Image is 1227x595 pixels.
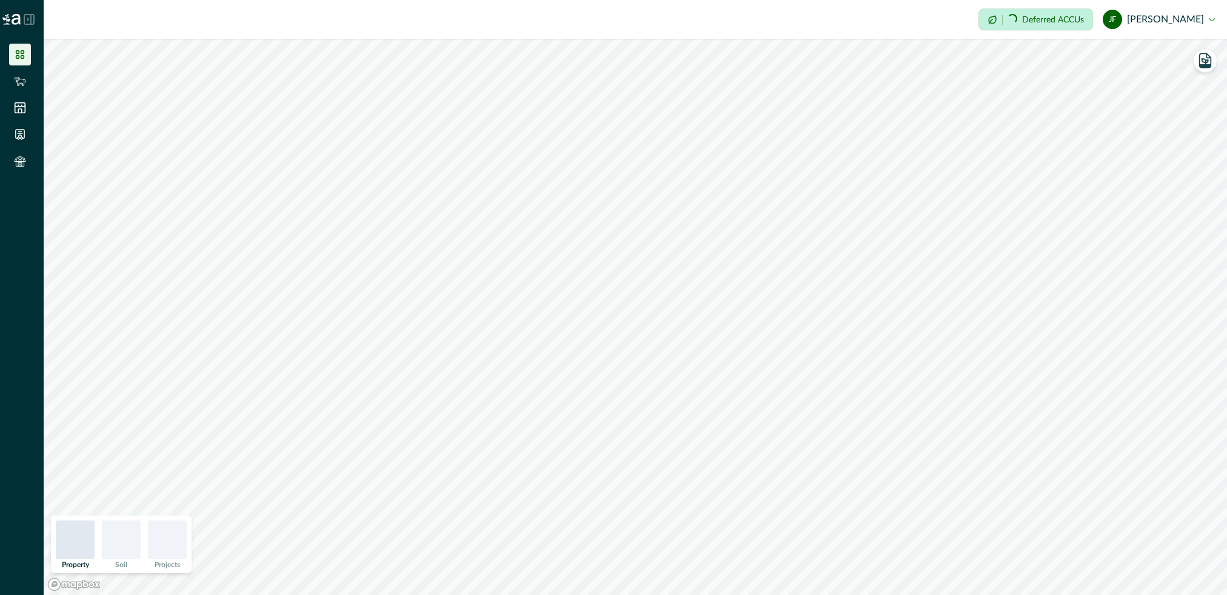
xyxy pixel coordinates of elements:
p: Projects [155,561,180,568]
p: Soil [115,561,127,568]
a: Mapbox logo [47,577,101,591]
p: Deferred ACCUs [1022,15,1084,24]
img: Logo [2,14,21,25]
p: Property [62,561,89,568]
canvas: Map [44,39,1227,595]
button: jack francis[PERSON_NAME] [1103,5,1215,34]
